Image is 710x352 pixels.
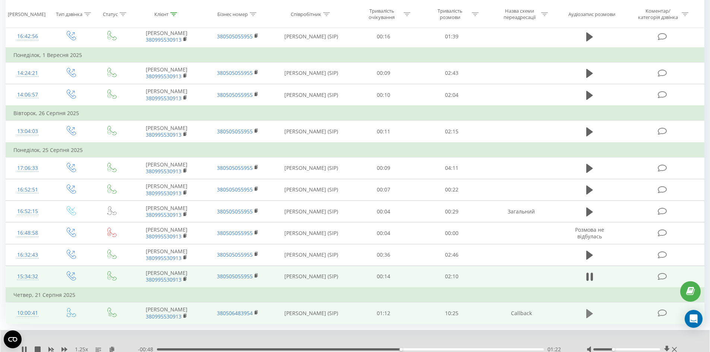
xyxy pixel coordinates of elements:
div: 16:42:56 [13,29,42,44]
div: 16:52:15 [13,204,42,219]
a: 380995530913 [146,233,182,240]
td: 00:36 [350,244,418,266]
td: 00:09 [350,157,418,179]
td: [PERSON_NAME] [131,244,202,266]
a: 380505055955 [217,128,253,135]
td: [PERSON_NAME] (SIP) [273,26,350,48]
div: Accessibility label [612,348,615,351]
a: 380505055955 [217,251,253,258]
td: Понеділок, 25 Серпня 2025 [6,143,704,158]
a: 380505055955 [217,33,253,40]
td: [PERSON_NAME] [131,302,202,324]
td: [PERSON_NAME] [131,201,202,222]
td: 01:39 [418,26,486,48]
a: 380505055955 [217,91,253,98]
a: 380995530913 [146,95,182,102]
td: 00:11 [350,121,418,143]
td: [PERSON_NAME] (SIP) [273,302,350,324]
div: Бізнес номер [217,11,248,17]
a: 380505055955 [217,208,253,215]
a: 380995530913 [146,190,182,197]
td: 00:07 [350,179,418,200]
td: [PERSON_NAME] (SIP) [273,121,350,143]
td: Callback [486,302,556,324]
a: 380505055955 [217,69,253,76]
td: 00:00 [418,222,486,244]
div: 16:48:58 [13,226,42,240]
td: [PERSON_NAME] (SIP) [273,222,350,244]
div: Тип дзвінка [56,11,82,17]
td: [PERSON_NAME] [131,157,202,179]
td: Загальний [486,201,556,222]
td: [PERSON_NAME] (SIP) [273,244,350,266]
td: 02:04 [418,84,486,106]
div: 16:52:51 [13,183,42,197]
td: [PERSON_NAME] [131,266,202,288]
td: [PERSON_NAME] (SIP) [273,266,350,288]
button: Open CMP widget [4,330,22,348]
a: 380995530913 [146,313,182,320]
div: 15:34:32 [13,269,42,284]
td: 02:43 [418,62,486,84]
a: 380995530913 [146,276,182,283]
td: Четвер, 21 Серпня 2025 [6,288,704,302]
a: 380995530913 [146,73,182,80]
div: 14:06:57 [13,88,42,102]
a: 380995530913 [146,254,182,261]
div: Аудіозапис розмови [568,11,615,17]
div: Коментар/категорія дзвінка [636,8,680,20]
div: [PERSON_NAME] [8,11,45,17]
td: [PERSON_NAME] (SIP) [273,62,350,84]
td: 00:14 [350,266,418,288]
a: 380995530913 [146,168,182,175]
td: [PERSON_NAME] (SIP) [273,84,350,106]
td: [PERSON_NAME] [131,222,202,244]
span: Розмова не відбулась [575,226,604,240]
td: 00:16 [350,26,418,48]
td: Понеділок, 1 Вересня 2025 [6,48,704,63]
td: 00:29 [418,201,486,222]
td: [PERSON_NAME] [131,26,202,48]
td: 00:09 [350,62,418,84]
div: Клієнт [154,11,168,17]
td: 01:12 [350,302,418,324]
td: [PERSON_NAME] [131,121,202,143]
td: 00:04 [350,222,418,244]
a: 380995530913 [146,131,182,138]
td: 00:22 [418,179,486,200]
td: 04:11 [418,157,486,179]
td: [PERSON_NAME] (SIP) [273,179,350,200]
td: 02:15 [418,121,486,143]
a: 380505055955 [217,164,253,171]
div: 13:04:03 [13,124,42,139]
div: Співробітник [291,11,321,17]
a: 380505055955 [217,273,253,280]
td: Вівторок, 26 Серпня 2025 [6,106,704,121]
div: Тривалість розмови [430,8,470,20]
td: [PERSON_NAME] [131,179,202,200]
div: Тривалість очікування [362,8,402,20]
a: 380995530913 [146,36,182,43]
div: 14:24:21 [13,66,42,80]
td: 02:46 [418,244,486,266]
td: [PERSON_NAME] [131,84,202,106]
div: Open Intercom Messenger [685,310,703,328]
a: 380995530913 [146,211,182,218]
td: 10:25 [418,302,486,324]
div: Accessibility label [400,348,403,351]
td: 02:10 [418,266,486,288]
a: 380505055955 [217,229,253,237]
a: 380505055955 [217,186,253,193]
td: 00:04 [350,201,418,222]
td: [PERSON_NAME] [131,62,202,84]
div: 16:32:43 [13,248,42,262]
a: 380506483954 [217,310,253,317]
div: Назва схеми переадресації [499,8,539,20]
div: 10:00:41 [13,306,42,320]
td: [PERSON_NAME] (SIP) [273,201,350,222]
td: [PERSON_NAME] (SIP) [273,157,350,179]
div: Статус [103,11,118,17]
div: 17:06:33 [13,161,42,175]
td: 00:10 [350,84,418,106]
